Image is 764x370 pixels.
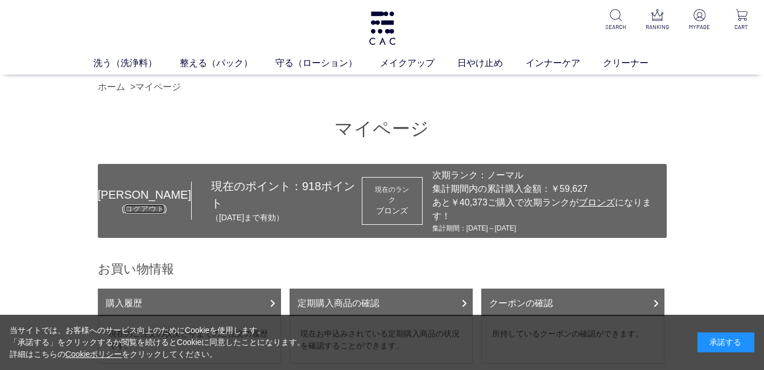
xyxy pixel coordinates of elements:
a: 購入履歴 [98,289,281,316]
span: 918 [302,180,321,192]
a: 守る（ローション） [275,56,380,70]
div: ブロンズ [373,205,412,217]
h1: マイページ [98,117,667,141]
a: Cookieポリシー [65,350,122,359]
div: 集計期間内の累計購入金額：￥59,627 [432,182,661,196]
dt: 現在のランク [373,184,412,205]
a: MYPAGE [686,9,713,31]
a: ログアウト [125,204,164,213]
a: 日やけ止め [457,56,526,70]
p: CART [728,23,755,31]
div: 現在のポイント： ポイント [192,178,362,224]
a: RANKING [644,9,671,31]
a: SEARCH [602,9,629,31]
li: > [130,80,184,94]
p: （[DATE]まで有効） [211,212,362,224]
div: 集計期間：[DATE]～[DATE] [432,223,661,233]
div: 承諾する [697,332,754,352]
h2: お買い物情報 [98,261,667,277]
a: 定期購入商品の確認 [290,289,473,316]
p: RANKING [644,23,671,31]
a: 洗う（洗浄料） [93,56,180,70]
a: 整える（パック） [180,56,275,70]
div: あと￥40,373ご購入で次期ランクが になります！ [432,196,661,223]
div: 次期ランク：ノーマル [432,168,661,182]
a: ホーム [98,82,125,92]
div: 当サイトでは、お客様へのサービス向上のためにCookieを使用します。 「承諾する」をクリックするか閲覧を続けるとCookieに同意したことになります。 詳細はこちらの をクリックしてください。 [10,324,305,360]
div: [PERSON_NAME] [98,186,191,203]
img: logo [367,11,397,45]
div: ( ) [98,203,191,215]
a: クリーナー [603,56,671,70]
span: ブロンズ [579,198,615,207]
a: CART [728,9,755,31]
p: SEARCH [602,23,629,31]
a: メイクアップ [380,56,457,70]
a: マイページ [135,82,181,92]
p: MYPAGE [686,23,713,31]
a: クーポンの確認 [481,289,664,316]
a: インナーケア [526,56,603,70]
